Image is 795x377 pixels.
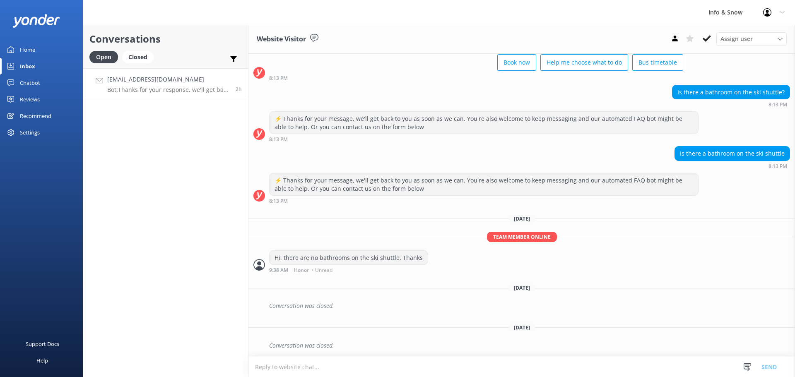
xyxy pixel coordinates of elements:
[107,86,229,94] p: Bot: Thanks for your response, we'll get back to you as soon as we can during opening hours.
[253,339,790,353] div: 2025-06-22T06:06:26.452
[122,52,158,61] a: Closed
[107,75,229,84] h4: [EMAIL_ADDRESS][DOMAIN_NAME]
[122,51,154,63] div: Closed
[509,215,535,222] span: [DATE]
[632,54,683,71] button: Bus timetable
[269,76,288,81] strong: 8:13 PM
[20,74,40,91] div: Chatbot
[270,112,698,134] div: ⚡ Thanks for your message, we'll get back to you as soon as we can. You're also welcome to keep m...
[20,91,40,108] div: Reviews
[269,198,699,204] div: Apr 23 2025 08:13pm (UTC +12:00) Pacific/Auckland
[270,173,698,195] div: ⚡ Thanks for your message, we'll get back to you as soon as we can. You're also welcome to keep m...
[20,41,35,58] div: Home
[768,102,787,107] strong: 8:13 PM
[509,324,535,331] span: [DATE]
[497,54,536,71] button: Book now
[20,124,40,141] div: Settings
[20,108,51,124] div: Recommend
[36,352,48,369] div: Help
[269,267,428,273] div: Apr 24 2025 09:38am (UTC +12:00) Pacific/Auckland
[294,268,309,273] span: Honor
[487,232,557,242] span: Team member online
[768,164,787,169] strong: 8:13 PM
[270,251,428,265] div: Hi, there are no bathrooms on the ski shuttle. Thanks
[312,268,332,273] span: • Unread
[269,136,699,142] div: Apr 23 2025 08:13pm (UTC +12:00) Pacific/Auckland
[253,299,790,313] div: 2025-04-27T21:43:14.692
[269,268,288,273] strong: 9:38 AM
[540,54,628,71] button: Help me choose what to do
[720,34,753,43] span: Assign user
[89,51,118,63] div: Open
[269,75,683,81] div: Apr 23 2025 08:13pm (UTC +12:00) Pacific/Auckland
[672,85,790,99] div: Is there a bathroom on the ski shuttle?
[672,101,790,107] div: Apr 23 2025 08:13pm (UTC +12:00) Pacific/Auckland
[509,284,535,291] span: [DATE]
[716,32,787,46] div: Assign User
[257,34,306,45] h3: Website Visitor
[20,58,35,74] div: Inbox
[83,68,248,99] a: [EMAIL_ADDRESS][DOMAIN_NAME]Bot:Thanks for your response, we'll get back to you as soon as we can...
[675,163,790,169] div: Apr 23 2025 08:13pm (UTC +12:00) Pacific/Auckland
[89,52,122,61] a: Open
[89,31,242,47] h2: Conversations
[269,199,288,204] strong: 8:13 PM
[26,336,59,352] div: Support Docs
[269,339,790,353] div: Conversation was closed.
[675,146,790,161] div: Is there a bathroom on the ski shuttle
[12,14,60,28] img: yonder-white-logo.png
[236,86,242,93] span: Sep 02 2025 08:47am (UTC +12:00) Pacific/Auckland
[269,299,790,313] div: Conversation was closed.
[269,137,288,142] strong: 8:13 PM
